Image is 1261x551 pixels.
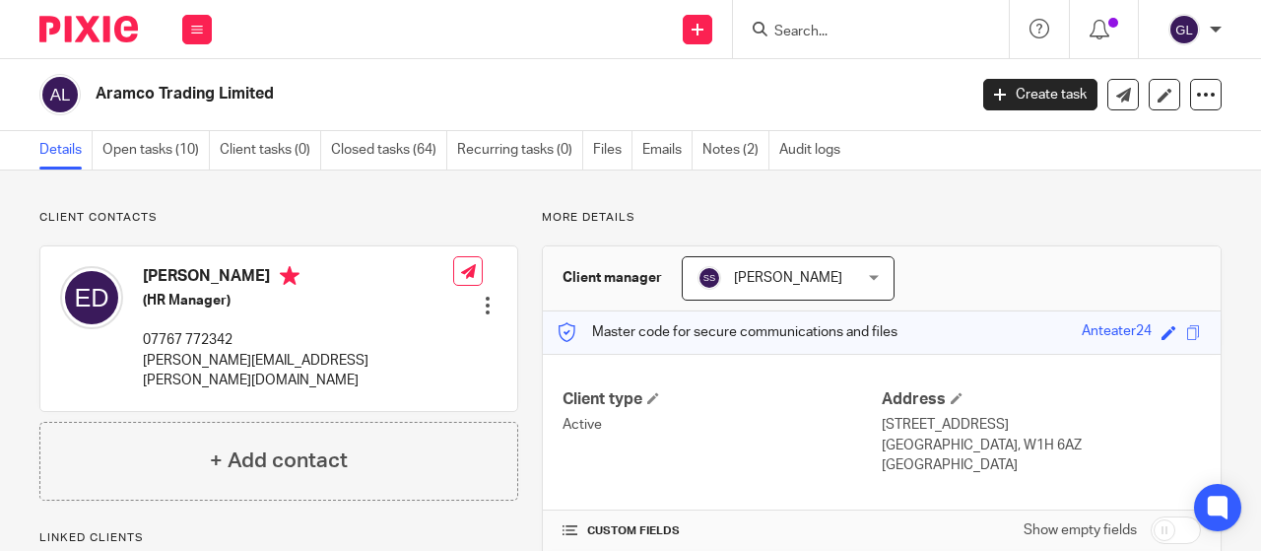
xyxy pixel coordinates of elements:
[1024,520,1137,540] label: Show empty fields
[210,446,348,476] h4: + Add contact
[983,79,1097,110] a: Create task
[702,131,769,170] a: Notes (2)
[39,530,518,546] p: Linked clients
[457,131,583,170] a: Recurring tasks (0)
[882,455,1201,475] p: [GEOGRAPHIC_DATA]
[558,322,897,342] p: Master code for secure communications and files
[563,523,882,539] h4: CUSTOM FIELDS
[143,266,453,291] h4: [PERSON_NAME]
[143,291,453,310] h5: (HR Manager)
[143,351,453,391] p: [PERSON_NAME][EMAIL_ADDRESS][PERSON_NAME][DOMAIN_NAME]
[220,131,321,170] a: Client tasks (0)
[60,266,123,329] img: svg%3E
[563,415,882,435] p: Active
[39,74,81,115] img: svg%3E
[39,210,518,226] p: Client contacts
[642,131,693,170] a: Emails
[882,436,1201,455] p: [GEOGRAPHIC_DATA], W1H 6AZ
[772,24,950,41] input: Search
[734,271,842,285] span: [PERSON_NAME]
[882,389,1201,410] h4: Address
[1082,321,1152,344] div: Anteater24
[779,131,850,170] a: Audit logs
[39,131,93,170] a: Details
[96,84,782,104] h2: Aramco Trading Limited
[593,131,632,170] a: Files
[542,210,1222,226] p: More details
[143,330,453,350] p: 07767 772342
[1168,14,1200,45] img: svg%3E
[280,266,299,286] i: Primary
[563,389,882,410] h4: Client type
[882,415,1201,435] p: [STREET_ADDRESS]
[39,16,138,42] img: Pixie
[563,268,662,288] h3: Client manager
[331,131,447,170] a: Closed tasks (64)
[697,266,721,290] img: svg%3E
[102,131,210,170] a: Open tasks (10)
